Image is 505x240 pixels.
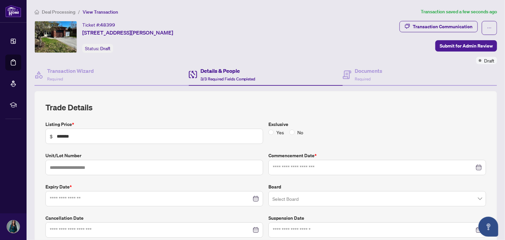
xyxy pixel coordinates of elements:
span: Deal Processing [42,9,75,15]
label: Cancellation Date [45,214,263,222]
button: Transaction Communication [399,21,478,32]
h4: Transaction Wizard [47,67,94,75]
span: Required [355,76,371,81]
button: Submit for Admin Review [435,40,497,52]
img: logo [5,5,21,17]
h2: Trade Details [45,102,486,113]
span: [STREET_ADDRESS][PERSON_NAME] [82,29,173,37]
span: Yes [274,129,287,136]
label: Board [268,183,486,190]
label: Suspension Date [268,214,486,222]
button: Open asap [478,217,498,237]
span: 48399 [100,22,115,28]
label: Listing Price [45,121,263,128]
h4: Documents [355,67,382,75]
li: / [78,8,80,16]
img: IMG-E12340800_1.jpg [35,21,77,53]
div: Status: [82,44,113,53]
span: No [295,129,306,136]
span: ellipsis [487,26,492,30]
label: Commencement Date [268,152,486,159]
span: Draft [100,46,110,52]
span: $ [50,133,53,140]
label: Expiry Date [45,183,263,190]
h4: Details & People [200,67,255,75]
span: View Transaction [83,9,118,15]
span: Submit for Admin Review [440,41,493,51]
label: Unit/Lot Number [45,152,263,159]
div: Ticket #: [82,21,115,29]
article: Transaction saved a few seconds ago [421,8,497,16]
label: Exclusive [268,121,486,128]
img: Profile Icon [7,220,20,233]
span: home [35,10,39,14]
span: Required [47,76,63,81]
span: Draft [484,57,494,64]
div: Transaction Communication [413,21,472,32]
span: 3/3 Required Fields Completed [200,76,255,81]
